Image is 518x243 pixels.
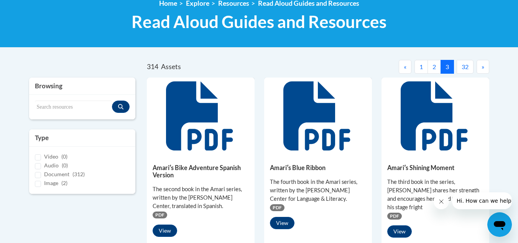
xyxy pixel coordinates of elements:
[72,171,85,177] span: (312)
[387,178,483,212] div: The third book in the series, [PERSON_NAME] shares her strength and encourages her friend to over...
[153,164,249,179] h5: Amariʹs Bike Adventure Spanish Version
[457,60,474,74] button: 32
[387,164,483,171] h5: Amariʹs Shining Moment
[147,63,158,71] span: 314
[161,63,181,71] span: Assets
[482,63,484,70] span: »
[477,60,489,74] button: Next
[61,180,67,186] span: (2)
[5,5,62,12] span: Hi. How can we help?
[270,204,284,211] span: PDF
[414,60,428,74] button: 1
[270,217,294,229] button: View
[35,133,130,142] h3: Type
[132,12,386,32] span: Read Aloud Guides and Resources
[270,164,366,171] h5: Amariʹs Blue Ribbon
[387,225,412,238] button: View
[404,63,406,70] span: «
[112,101,130,113] button: Search resources
[153,212,167,218] span: PDF
[487,212,512,237] iframe: Button to launch messaging window
[387,213,402,220] span: PDF
[399,60,411,74] button: Previous
[62,162,68,169] span: (0)
[318,60,489,74] nav: Pagination Navigation
[434,194,449,209] iframe: Close message
[153,225,177,237] button: View
[153,185,249,210] div: The second book in the Amari series, written by the [PERSON_NAME] Center, translated in Spanish.
[44,162,59,169] span: Audio
[44,180,58,186] span: Image
[44,171,69,177] span: Document
[270,178,366,203] div: The fourth book in the Amari series, written by the [PERSON_NAME] Center for Language & Literacy.
[441,60,454,74] button: 3
[452,192,512,209] iframe: Message from company
[35,101,112,114] input: Search resources
[61,153,67,160] span: (0)
[44,153,58,160] span: Video
[35,81,130,91] h3: Browsing
[428,60,441,74] button: 2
